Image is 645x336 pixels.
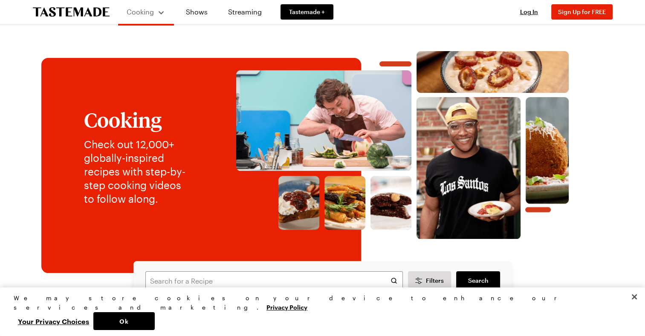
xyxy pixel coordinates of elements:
[33,7,110,17] a: To Tastemade Home Page
[14,312,93,330] button: Your Privacy Choices
[84,138,193,206] p: Check out 12,000+ globally-inspired recipes with step-by-step cooking videos to follow along.
[281,4,333,20] a: Tastemade +
[408,271,451,290] button: Desktop filters
[551,4,613,20] button: Sign Up for FREE
[625,287,644,306] button: Close
[145,271,403,290] input: Search for a Recipe
[266,303,307,311] a: More information about your privacy, opens in a new tab
[14,293,624,312] div: We may store cookies on your device to enhance our services and marketing.
[127,8,154,16] span: Cooking
[127,3,165,20] button: Cooking
[210,51,596,239] img: Explore recipes
[84,109,193,131] h1: Cooking
[456,271,500,290] a: filters
[14,293,624,330] div: Privacy
[425,276,443,285] span: Filters
[93,312,155,330] button: Ok
[520,8,538,15] span: Log In
[468,276,488,285] span: Search
[558,8,606,15] span: Sign Up for FREE
[289,8,325,16] span: Tastemade +
[512,8,546,16] button: Log In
